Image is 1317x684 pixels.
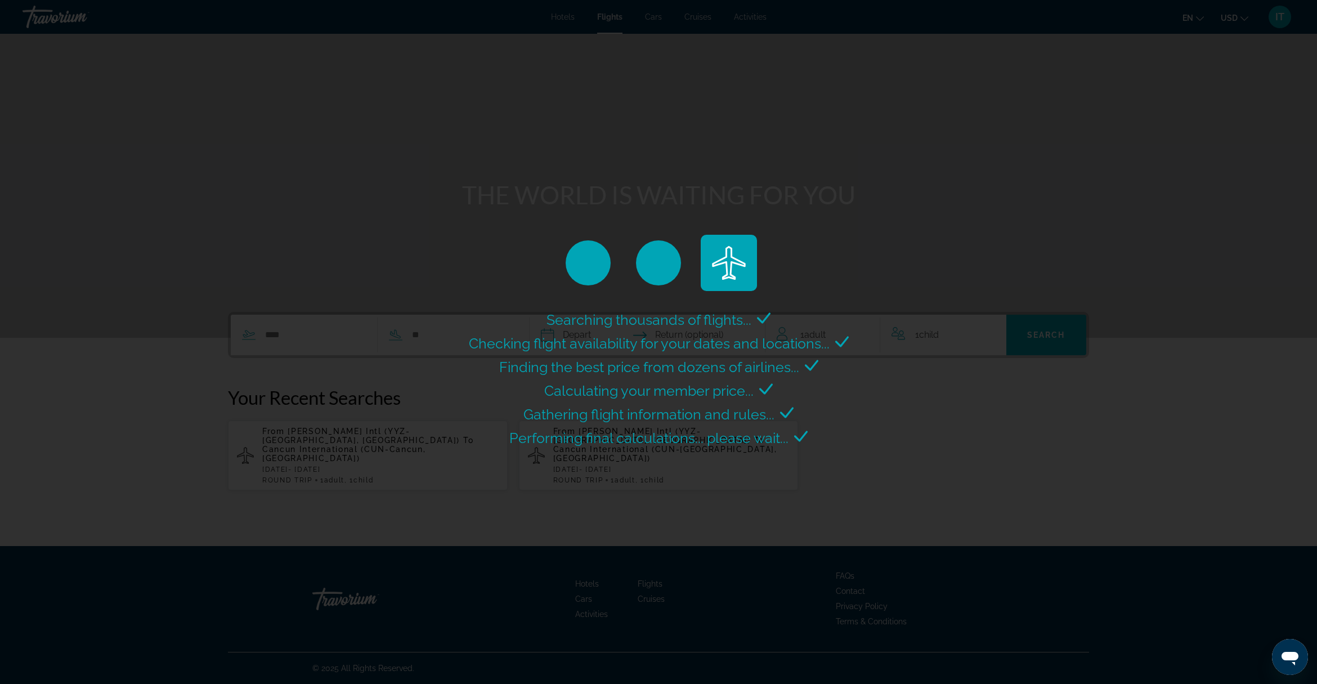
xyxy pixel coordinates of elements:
[509,430,789,446] span: Performing final calculations... please wait...
[499,359,799,375] span: Finding the best price from dozens of airlines...
[546,311,751,328] span: Searching thousands of flights...
[544,382,754,399] span: Calculating your member price...
[469,335,830,352] span: Checking flight availability for your dates and locations...
[523,406,774,423] span: Gathering flight information and rules...
[1272,639,1308,675] iframe: Button to launch messaging window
